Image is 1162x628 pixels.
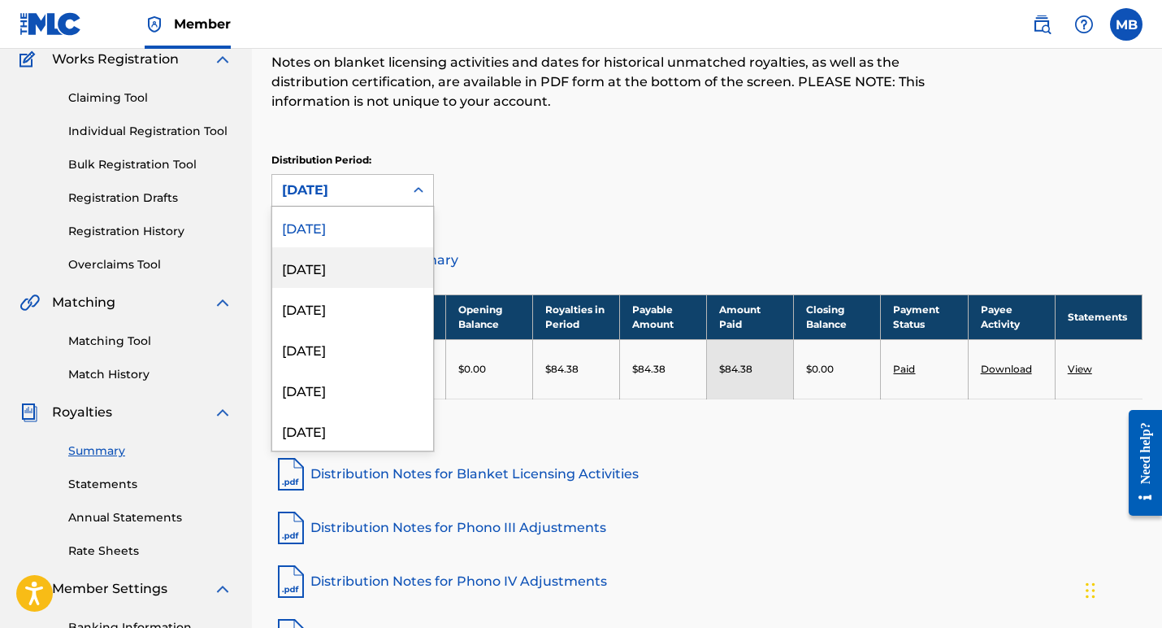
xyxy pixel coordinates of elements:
img: expand [213,50,232,69]
img: pdf [271,455,310,494]
div: [DATE] [272,247,433,288]
p: $84.38 [545,362,579,377]
a: Overclaims Tool [68,256,232,273]
img: expand [213,579,232,599]
a: Match History [68,366,232,383]
a: Rate Sheets [68,543,232,560]
th: Closing Balance [794,294,881,339]
th: Payment Status [881,294,968,339]
div: [DATE] [272,410,433,451]
a: View [1068,363,1092,375]
iframe: Resource Center [1116,397,1162,528]
img: Top Rightsholder [145,15,164,34]
div: [DATE] [282,181,394,200]
img: Royalties [20,403,39,422]
img: pdf [271,508,310,547]
a: Bulk Registration Tool [68,156,232,173]
a: Registration Drafts [68,190,232,207]
p: $84.38 [719,362,752,377]
img: pdf [271,562,310,601]
div: [DATE] [272,288,433,329]
a: Distribution Notes for Blanket Licensing Activities [271,455,1142,494]
a: Annual Statements [68,509,232,526]
img: expand [213,293,232,312]
a: Public Search [1025,8,1058,41]
span: Member [174,15,231,33]
th: Royalties in Period [532,294,619,339]
p: Notes on blanket licensing activities and dates for historical unmatched royalties, as well as th... [271,53,942,111]
div: [DATE] [272,329,433,369]
img: expand [213,403,232,422]
img: search [1032,15,1051,34]
img: help [1074,15,1094,34]
div: Help [1068,8,1100,41]
a: Distribution Notes for Phono IV Adjustments [271,562,1142,601]
a: Distribution Summary [271,241,1142,280]
span: Royalties [52,403,112,422]
iframe: Chat Widget [1081,550,1162,628]
span: Works Registration [52,50,179,69]
img: MLC Logo [20,12,82,36]
th: Amount Paid [707,294,794,339]
th: Statements [1055,294,1142,339]
span: Member Settings [52,579,167,599]
div: [DATE] [272,369,433,410]
div: User Menu [1110,8,1142,41]
a: Individual Registration Tool [68,123,232,140]
p: $0.00 [458,362,486,377]
a: Paid [893,363,915,375]
a: Download [981,363,1032,375]
a: Statements [68,476,232,493]
th: Payable Amount [620,294,707,339]
div: Drag [1086,566,1095,615]
p: $0.00 [806,362,834,377]
th: Opening Balance [445,294,532,339]
a: Summary [68,443,232,460]
a: Distribution Notes for Phono III Adjustments [271,508,1142,547]
img: Matching [20,293,40,312]
img: Works Registration [20,50,41,69]
p: Distribution Period: [271,153,434,168]
a: Matching Tool [68,333,232,350]
p: $84.38 [632,362,666,377]
th: Payee Activity [968,294,1055,339]
img: Member Settings [20,579,39,599]
a: Registration History [68,223,232,240]
a: Claiming Tool [68,89,232,107]
div: [DATE] [272,207,433,247]
span: Matching [52,293,115,312]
